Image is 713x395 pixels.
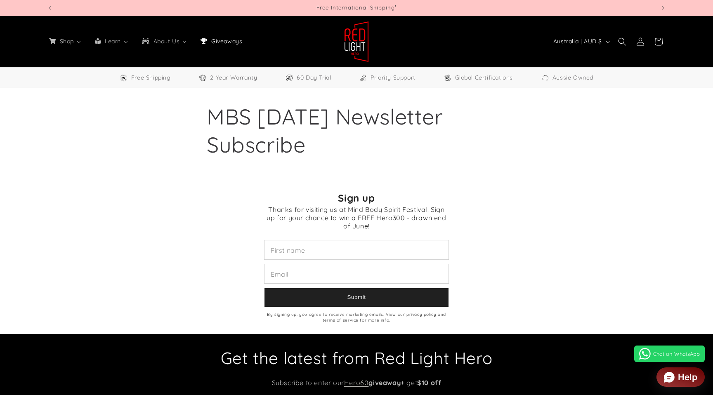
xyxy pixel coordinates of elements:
[131,73,171,83] span: Free Shipping
[344,379,369,387] a: Hero60
[316,4,397,11] span: Free International Shipping¹
[120,73,171,83] a: Free Worldwide Shipping
[455,73,513,83] span: Global Certifications
[417,379,441,387] strong: $10 off
[368,379,401,387] strong: giveaway
[37,347,676,369] h2: Get the latest from Red Light Hero
[548,34,613,49] button: Australia | AUD $
[212,377,501,389] p: Subscribe to enter our + get
[120,74,128,82] img: Free Shipping Icon
[103,38,122,45] span: Learn
[285,74,293,82] img: Trial Icon
[678,373,697,381] div: Help
[541,73,593,83] a: Aussie Owned
[285,73,331,83] a: 60 Day Trial
[664,372,675,383] img: widget icon
[198,74,207,82] img: Warranty Icon
[541,74,549,82] img: Aussie Owned Icon
[444,73,513,83] a: Global Certifications
[210,38,243,45] span: Giveaways
[613,33,631,51] summary: Search
[42,33,88,50] a: Shop
[58,38,75,45] span: Shop
[553,37,602,46] span: Australia | AUD $
[210,73,257,83] span: 2 Year Warranty
[297,73,331,83] span: 60 Day Trial
[207,103,506,158] h1: MBS [DATE] Newsletter Subscribe
[198,73,257,83] a: 2 Year Warranty
[341,18,372,65] a: Red Light Hero
[194,33,248,50] a: Giveaways
[444,74,452,82] img: Certifications Icon
[371,73,416,83] span: Priority Support
[634,346,705,362] a: Chat on WhatsApp
[653,350,700,357] span: Chat on WhatsApp
[88,33,135,50] a: Learn
[152,38,181,45] span: About Us
[552,73,593,83] span: Aussie Owned
[135,33,194,50] a: About Us
[344,21,369,62] img: Red Light Hero
[359,74,367,82] img: Support Icon
[359,73,416,83] a: Priority Support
